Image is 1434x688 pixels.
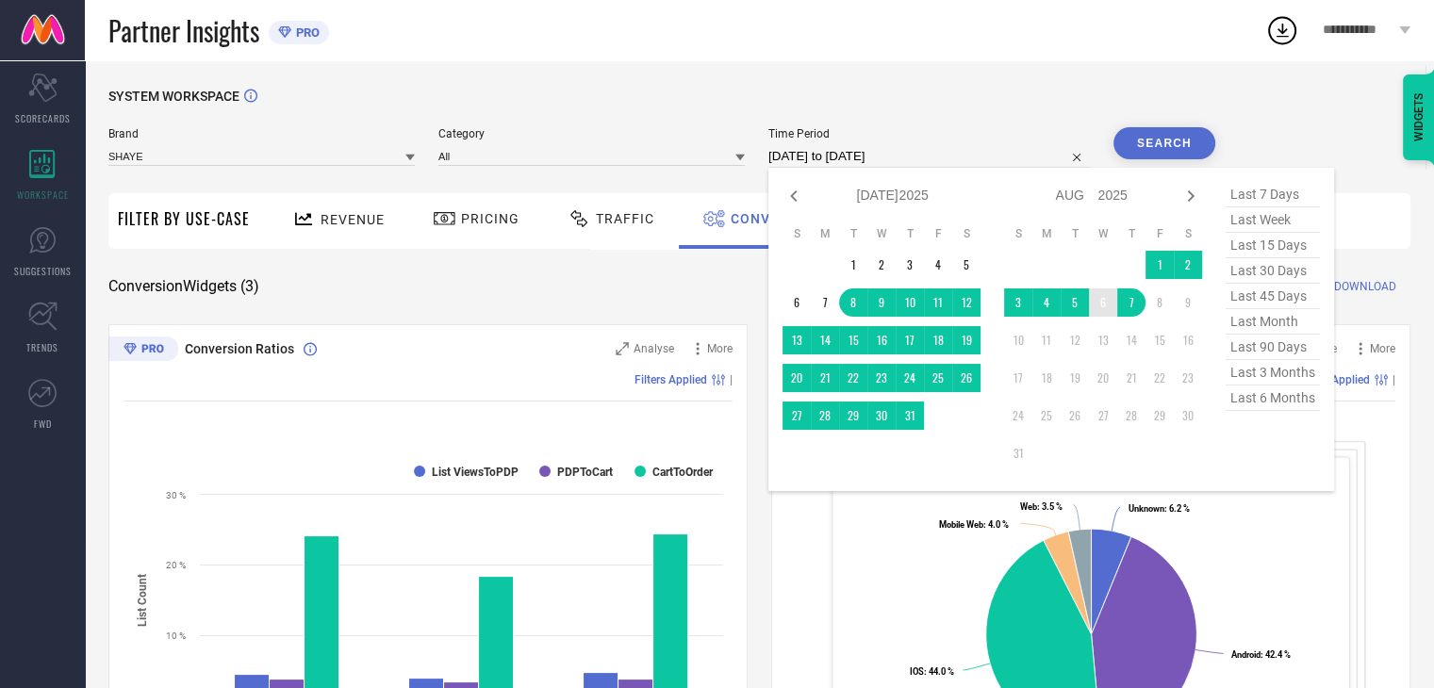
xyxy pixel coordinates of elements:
[811,326,839,354] td: Mon Jul 14 2025
[924,364,952,392] td: Fri Jul 25 2025
[1226,335,1320,360] span: last 90 days
[1146,226,1174,241] th: Friday
[867,326,896,354] td: Wed Jul 16 2025
[1174,326,1202,354] td: Sat Aug 16 2025
[952,251,981,279] td: Sat Jul 05 2025
[1179,185,1202,207] div: Next month
[118,207,250,230] span: Filter By Use-Case
[17,188,69,202] span: WORKSPACE
[1020,501,1063,512] text: : 3.5 %
[952,288,981,317] td: Sat Jul 12 2025
[783,401,811,430] td: Sun Jul 27 2025
[1129,503,1190,514] text: : 6.2 %
[924,288,952,317] td: Fri Jul 11 2025
[1265,13,1299,47] div: Open download list
[1117,326,1146,354] td: Thu Aug 14 2025
[952,226,981,241] th: Saturday
[108,336,178,365] div: Premium
[839,251,867,279] td: Tue Jul 01 2025
[783,326,811,354] td: Sun Jul 13 2025
[768,127,1090,140] span: Time Period
[896,251,924,279] td: Thu Jul 03 2025
[321,212,385,227] span: Revenue
[1226,258,1320,284] span: last 30 days
[1226,207,1320,233] span: last week
[1334,277,1396,296] span: DOWNLOAD
[461,211,519,226] span: Pricing
[1020,501,1037,512] tspan: Web
[1174,226,1202,241] th: Saturday
[1146,326,1174,354] td: Fri Aug 15 2025
[1004,401,1032,430] td: Sun Aug 24 2025
[924,251,952,279] td: Fri Jul 04 2025
[652,466,714,479] text: CartToOrder
[14,264,72,278] span: SUGGESTIONS
[1393,373,1395,386] span: |
[768,145,1090,168] input: Select time period
[1174,288,1202,317] td: Sat Aug 09 2025
[1032,401,1061,430] td: Mon Aug 25 2025
[1089,326,1117,354] td: Wed Aug 13 2025
[924,226,952,241] th: Friday
[1146,401,1174,430] td: Fri Aug 29 2025
[635,373,707,386] span: Filters Applied
[1089,226,1117,241] th: Wednesday
[1032,226,1061,241] th: Monday
[26,340,58,354] span: TRENDS
[108,127,415,140] span: Brand
[1226,385,1320,411] span: last 6 months
[1061,326,1089,354] td: Tue Aug 12 2025
[924,326,952,354] td: Fri Jul 18 2025
[596,211,654,226] span: Traffic
[166,631,186,641] text: 10 %
[1061,226,1089,241] th: Tuesday
[1032,326,1061,354] td: Mon Aug 11 2025
[15,111,71,125] span: SCORECARDS
[1226,360,1320,385] span: last 3 months
[839,226,867,241] th: Tuesday
[432,466,519,479] text: List ViewsToPDP
[1146,251,1174,279] td: Fri Aug 01 2025
[1146,364,1174,392] td: Fri Aug 22 2025
[952,326,981,354] td: Sat Jul 19 2025
[1061,401,1089,430] td: Tue Aug 26 2025
[952,364,981,392] td: Sat Jul 26 2025
[1004,226,1032,241] th: Sunday
[166,490,186,500] text: 30 %
[910,666,954,677] text: : 44.0 %
[707,342,733,355] span: More
[1004,439,1032,467] td: Sun Aug 31 2025
[557,466,613,479] text: PDPToCart
[1226,182,1320,207] span: last 7 days
[136,573,149,626] tspan: List Count
[783,226,811,241] th: Sunday
[783,185,805,207] div: Previous month
[939,519,983,530] tspan: Mobile Web
[1117,364,1146,392] td: Thu Aug 21 2025
[166,560,186,570] text: 20 %
[1226,284,1320,309] span: last 45 days
[1174,401,1202,430] td: Sat Aug 30 2025
[839,364,867,392] td: Tue Jul 22 2025
[896,401,924,430] td: Thu Jul 31 2025
[1061,288,1089,317] td: Tue Aug 05 2025
[910,666,924,677] tspan: IOS
[1061,364,1089,392] td: Tue Aug 19 2025
[1226,309,1320,335] span: last month
[867,288,896,317] td: Wed Jul 09 2025
[1129,503,1164,514] tspan: Unknown
[730,373,733,386] span: |
[1004,288,1032,317] td: Sun Aug 03 2025
[867,251,896,279] td: Wed Jul 02 2025
[634,342,674,355] span: Analyse
[1032,364,1061,392] td: Mon Aug 18 2025
[616,342,629,355] svg: Zoom
[1089,364,1117,392] td: Wed Aug 20 2025
[1004,364,1032,392] td: Sun Aug 17 2025
[867,364,896,392] td: Wed Jul 23 2025
[1146,288,1174,317] td: Fri Aug 08 2025
[783,364,811,392] td: Sun Jul 20 2025
[1231,649,1261,660] tspan: Android
[1231,649,1291,660] text: : 42.4 %
[939,519,1009,530] text: : 4.0 %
